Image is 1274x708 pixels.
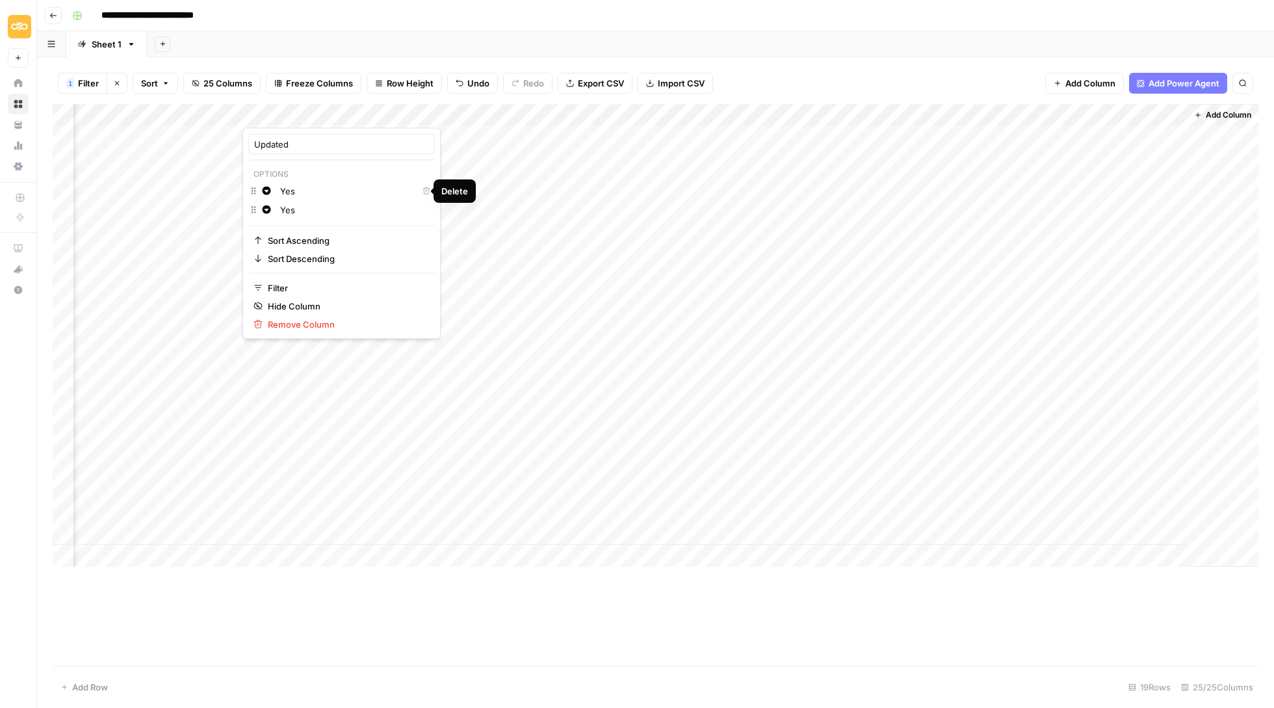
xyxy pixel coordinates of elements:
[8,73,29,94] a: Home
[8,135,29,156] a: Usage
[523,77,544,90] span: Redo
[8,15,31,38] img: Sinch Logo
[183,73,261,94] button: 25 Columns
[8,114,29,135] a: Your Data
[78,77,99,90] span: Filter
[268,300,424,313] span: Hide Column
[1206,109,1251,121] span: Add Column
[467,77,489,90] span: Undo
[387,77,434,90] span: Row Height
[1045,73,1124,94] button: Add Column
[447,73,498,94] button: Undo
[658,77,705,90] span: Import CSV
[578,77,624,90] span: Export CSV
[8,156,29,177] a: Settings
[68,78,72,88] span: 1
[268,282,424,295] span: Filter
[367,73,442,94] button: Row Height
[286,77,353,90] span: Freeze Columns
[8,238,29,259] a: AirOps Academy
[66,31,147,57] a: Sheet 1
[8,259,29,280] button: What's new?
[1065,77,1115,90] span: Add Column
[8,94,29,114] a: Browse
[1176,677,1258,698] div: 25/25 Columns
[133,73,178,94] button: Sort
[638,73,713,94] button: Import CSV
[266,73,361,94] button: Freeze Columns
[66,78,74,88] div: 1
[8,10,29,43] button: Workspace: Sinch
[441,185,468,198] div: Delete
[1189,107,1256,124] button: Add Column
[8,280,29,300] button: Help + Support
[558,73,632,94] button: Export CSV
[280,203,429,216] input: Add Option
[503,73,552,94] button: Redo
[53,677,116,698] button: Add Row
[268,252,424,265] span: Sort Descending
[58,73,107,94] button: 1Filter
[1123,677,1176,698] div: 19 Rows
[1129,73,1227,94] button: Add Power Agent
[141,77,158,90] span: Sort
[8,259,28,279] div: What's new?
[92,38,122,51] div: Sheet 1
[1149,77,1219,90] span: Add Power Agent
[72,681,108,694] span: Add Row
[268,318,424,331] span: Remove Column
[268,234,424,247] span: Sort Ascending
[203,77,252,90] span: 25 Columns
[248,166,435,183] p: Options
